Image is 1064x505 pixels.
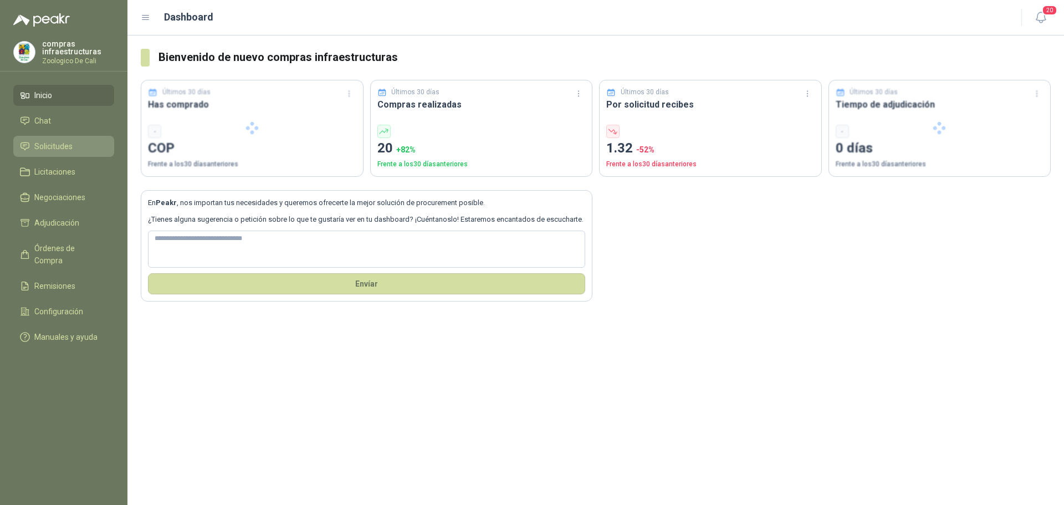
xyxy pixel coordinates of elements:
button: 20 [1031,8,1051,28]
p: Frente a los 30 días anteriores [606,159,815,170]
h3: Bienvenido de nuevo compras infraestructuras [158,49,1051,66]
p: Zoologico De Cali [42,58,114,64]
span: Adjudicación [34,217,79,229]
span: Chat [34,115,51,127]
b: Peakr [156,198,177,207]
a: Remisiones [13,276,114,297]
a: Órdenes de Compra [13,238,114,271]
p: 20 [377,138,586,159]
img: Logo peakr [13,13,70,27]
span: Remisiones [34,280,75,292]
span: Solicitudes [34,140,73,152]
a: Chat [13,110,114,131]
span: Negociaciones [34,191,85,203]
p: ¿Tienes alguna sugerencia o petición sobre lo que te gustaría ver en tu dashboard? ¡Cuéntanoslo! ... [148,214,585,225]
a: Adjudicación [13,212,114,233]
h1: Dashboard [164,9,213,25]
span: + 82 % [396,145,416,154]
span: -52 % [636,145,654,154]
p: Frente a los 30 días anteriores [377,159,586,170]
h3: Por solicitud recibes [606,98,815,111]
a: Solicitudes [13,136,114,157]
span: Inicio [34,89,52,101]
p: 1.32 [606,138,815,159]
h3: Compras realizadas [377,98,586,111]
span: 20 [1042,5,1057,16]
span: Licitaciones [34,166,75,178]
p: En , nos importan tus necesidades y queremos ofrecerte la mejor solución de procurement posible. [148,197,585,208]
img: Company Logo [14,42,35,63]
p: Últimos 30 días [391,87,439,98]
p: Últimos 30 días [621,87,669,98]
a: Licitaciones [13,161,114,182]
span: Manuales y ayuda [34,331,98,343]
a: Manuales y ayuda [13,327,114,348]
span: Configuración [34,305,83,318]
a: Inicio [13,85,114,106]
span: Órdenes de Compra [34,242,104,267]
p: compras infraestructuras [42,40,114,55]
a: Configuración [13,301,114,322]
button: Envíar [148,273,585,294]
a: Negociaciones [13,187,114,208]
